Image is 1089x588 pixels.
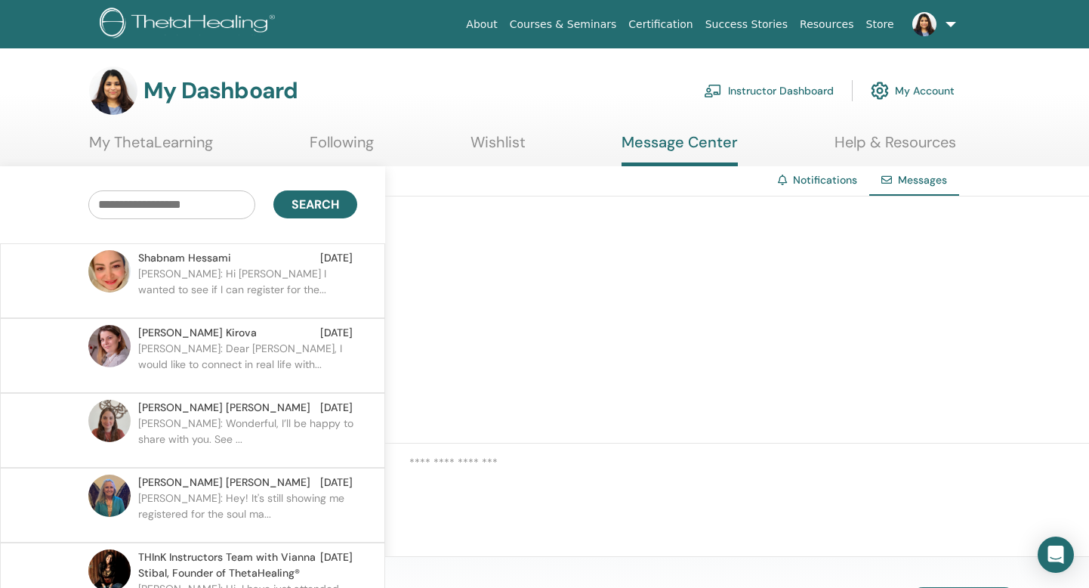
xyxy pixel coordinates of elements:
span: [PERSON_NAME] [PERSON_NAME] [138,475,310,491]
a: Certification [622,11,699,39]
a: Wishlist [470,133,526,162]
span: Shabnam Hessami [138,250,231,266]
a: My ThetaLearning [89,133,213,162]
a: My Account [871,74,955,107]
a: About [460,11,503,39]
p: [PERSON_NAME]: Hey! It's still showing me registered for the soul ma... [138,491,357,536]
span: [PERSON_NAME] Kirova [138,325,257,341]
a: Store [860,11,900,39]
a: Help & Resources [834,133,956,162]
a: Success Stories [699,11,794,39]
span: Search [292,197,339,212]
img: default.jpg [89,67,137,115]
span: [DATE] [320,475,353,491]
button: Search [273,190,357,218]
span: [DATE] [320,400,353,416]
span: Messages [898,173,947,187]
img: default.jpg [88,400,131,442]
p: [PERSON_NAME]: Hi [PERSON_NAME] I wanted to see if I can register for the... [138,266,357,311]
a: Following [310,133,374,162]
p: [PERSON_NAME]: Dear [PERSON_NAME], I would like to connect in real life with... [138,341,357,386]
img: default.jpg [88,325,131,367]
img: logo.png [100,8,280,42]
p: [PERSON_NAME]: Wonderful, I’ll be happy to share with you. See ... [138,416,357,461]
img: chalkboard-teacher.svg [704,84,722,97]
a: Resources [794,11,860,39]
a: Instructor Dashboard [704,74,834,107]
a: Message Center [622,133,738,166]
img: cog.svg [871,78,889,104]
span: THInK Instructors Team with Vianna Stibal, Founder of ThetaHealing® [138,549,320,581]
span: [DATE] [320,325,353,341]
a: Notifications [793,173,857,187]
img: default.jpg [88,250,131,292]
img: default.jpg [912,12,936,36]
h3: My Dashboard [143,77,298,104]
img: default.jpg [88,475,131,517]
span: [DATE] [320,549,353,581]
div: Open Intercom Messenger [1038,537,1074,573]
span: [DATE] [320,250,353,266]
a: Courses & Seminars [504,11,623,39]
span: [PERSON_NAME] [PERSON_NAME] [138,400,310,416]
